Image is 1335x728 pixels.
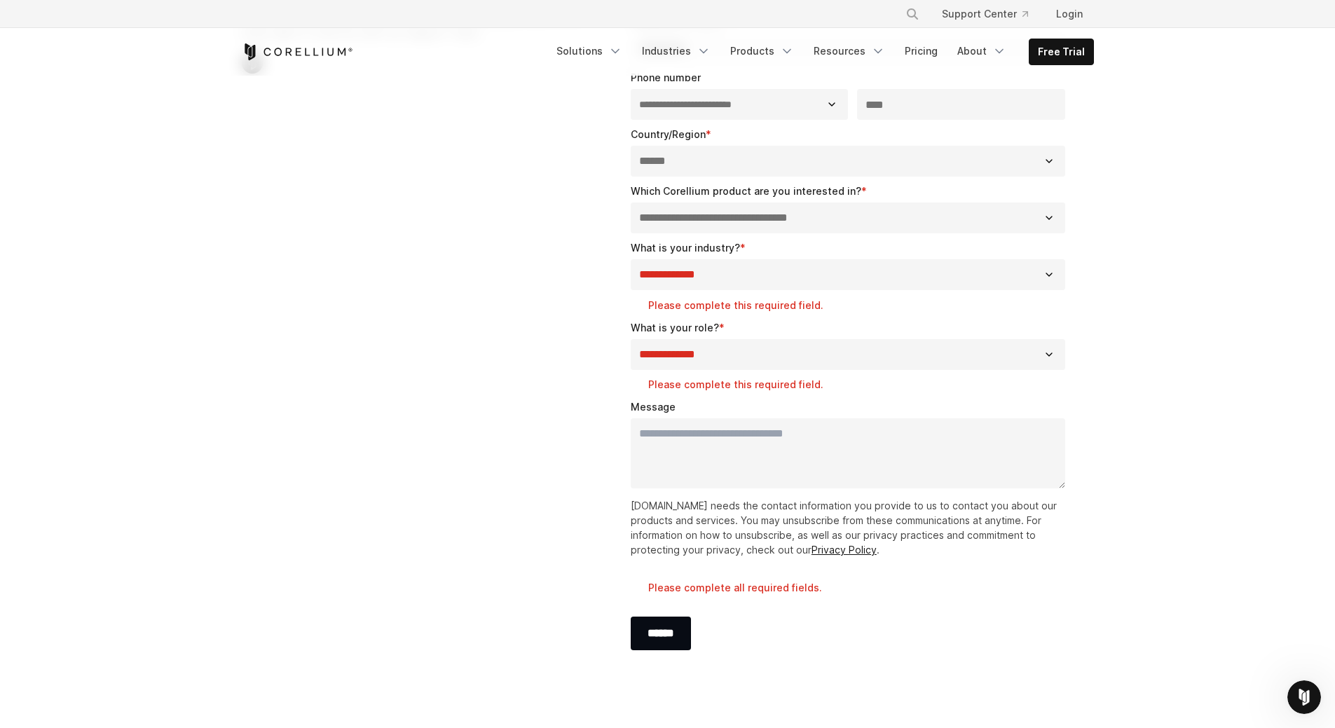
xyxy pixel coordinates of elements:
[631,401,676,413] span: Message
[1045,1,1094,27] a: Login
[900,1,925,27] button: Search
[896,39,946,64] a: Pricing
[931,1,1039,27] a: Support Center
[631,322,719,334] span: What is your role?
[631,498,1072,557] p: [DOMAIN_NAME] needs the contact information you provide to us to contact you about our products a...
[548,39,631,64] a: Solutions
[812,544,877,556] a: Privacy Policy
[805,39,894,64] a: Resources
[242,43,353,60] a: Corellium Home
[1287,680,1321,714] iframe: Intercom live chat
[631,242,740,254] span: What is your industry?
[889,1,1094,27] div: Navigation Menu
[634,39,719,64] a: Industries
[548,39,1094,65] div: Navigation Menu
[648,581,1072,595] label: Please complete all required fields.
[631,128,706,140] span: Country/Region
[648,378,1072,392] label: Please complete this required field.
[1029,39,1093,64] a: Free Trial
[722,39,802,64] a: Products
[631,185,861,197] span: Which Corellium product are you interested in?
[648,298,1072,313] label: Please complete this required field.
[949,39,1015,64] a: About
[631,71,701,83] span: Phone number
